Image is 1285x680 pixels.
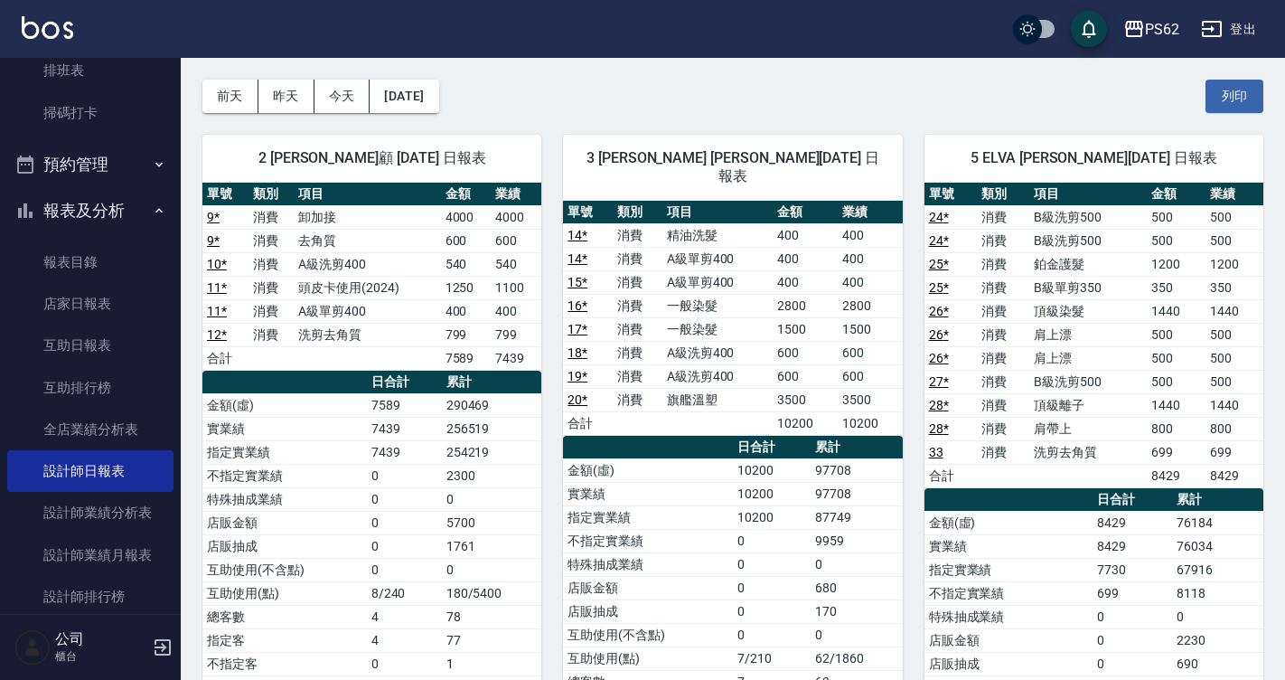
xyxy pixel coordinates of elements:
[249,183,295,206] th: 類別
[224,149,520,167] span: 2 [PERSON_NAME]顧 [DATE] 日報表
[1093,605,1172,628] td: 0
[662,341,773,364] td: A級洗剪400
[1194,13,1263,46] button: 登出
[977,417,1029,440] td: 消費
[811,436,903,459] th: 累計
[1093,581,1172,605] td: 699
[1205,370,1263,393] td: 500
[491,205,541,229] td: 4000
[1205,183,1263,206] th: 業績
[22,16,73,39] img: Logo
[370,80,438,113] button: [DATE]
[442,440,542,464] td: 254219
[773,364,838,388] td: 600
[367,393,442,417] td: 7589
[55,630,147,648] h5: 公司
[977,440,1029,464] td: 消費
[1145,18,1179,41] div: PS62
[202,605,367,628] td: 總客數
[367,440,442,464] td: 7439
[733,552,811,576] td: 0
[491,252,541,276] td: 540
[662,388,773,411] td: 旗艦溫塑
[563,552,733,576] td: 特殊抽成業績
[1093,534,1172,558] td: 8429
[811,458,903,482] td: 97708
[662,364,773,388] td: A級洗剪400
[811,529,903,552] td: 9959
[662,294,773,317] td: 一般染髮
[733,482,811,505] td: 10200
[7,92,174,134] a: 掃碼打卡
[613,388,662,411] td: 消費
[1205,393,1263,417] td: 1440
[1147,183,1205,206] th: 金額
[773,270,838,294] td: 400
[202,346,249,370] td: 合計
[202,652,367,675] td: 不指定客
[202,393,367,417] td: 金額(虛)
[563,201,613,224] th: 單號
[563,505,733,529] td: 指定實業績
[202,417,367,440] td: 實業績
[367,652,442,675] td: 0
[442,393,542,417] td: 290469
[811,482,903,505] td: 97708
[662,201,773,224] th: 項目
[1172,488,1263,512] th: 累計
[202,581,367,605] td: 互助使用(點)
[1147,299,1205,323] td: 1440
[773,201,838,224] th: 金額
[1205,205,1263,229] td: 500
[1205,346,1263,370] td: 500
[838,270,903,294] td: 400
[1147,252,1205,276] td: 1200
[924,581,1093,605] td: 不指定實業績
[977,370,1029,393] td: 消費
[838,247,903,270] td: 400
[294,229,440,252] td: 去角質
[294,252,440,276] td: A級洗剪400
[733,505,811,529] td: 10200
[563,458,733,482] td: 金額(虛)
[441,229,492,252] td: 600
[441,205,492,229] td: 4000
[977,276,1029,299] td: 消費
[442,534,542,558] td: 1761
[929,445,943,459] a: 33
[202,558,367,581] td: 互助使用(不含點)
[613,364,662,388] td: 消費
[1093,488,1172,512] th: 日合計
[7,492,174,534] a: 設計師業績分析表
[773,341,838,364] td: 600
[838,201,903,224] th: 業績
[202,440,367,464] td: 指定實業績
[249,229,295,252] td: 消費
[662,317,773,341] td: 一般染髮
[1205,417,1263,440] td: 800
[977,205,1029,229] td: 消費
[977,252,1029,276] td: 消費
[977,229,1029,252] td: 消費
[924,511,1093,534] td: 金額(虛)
[924,464,977,487] td: 合計
[367,581,442,605] td: 8/240
[1116,11,1187,48] button: PS62
[811,647,903,670] td: 62/1860
[249,252,295,276] td: 消費
[367,558,442,581] td: 0
[1147,464,1205,487] td: 8429
[1205,229,1263,252] td: 500
[491,299,541,323] td: 400
[563,201,902,436] table: a dense table
[1205,440,1263,464] td: 699
[249,299,295,323] td: 消費
[924,652,1093,675] td: 店販抽成
[1093,511,1172,534] td: 8429
[442,628,542,652] td: 77
[367,487,442,511] td: 0
[249,205,295,229] td: 消費
[202,487,367,511] td: 特殊抽成業績
[1147,323,1205,346] td: 500
[946,149,1242,167] span: 5 ELVA [PERSON_NAME][DATE] 日報表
